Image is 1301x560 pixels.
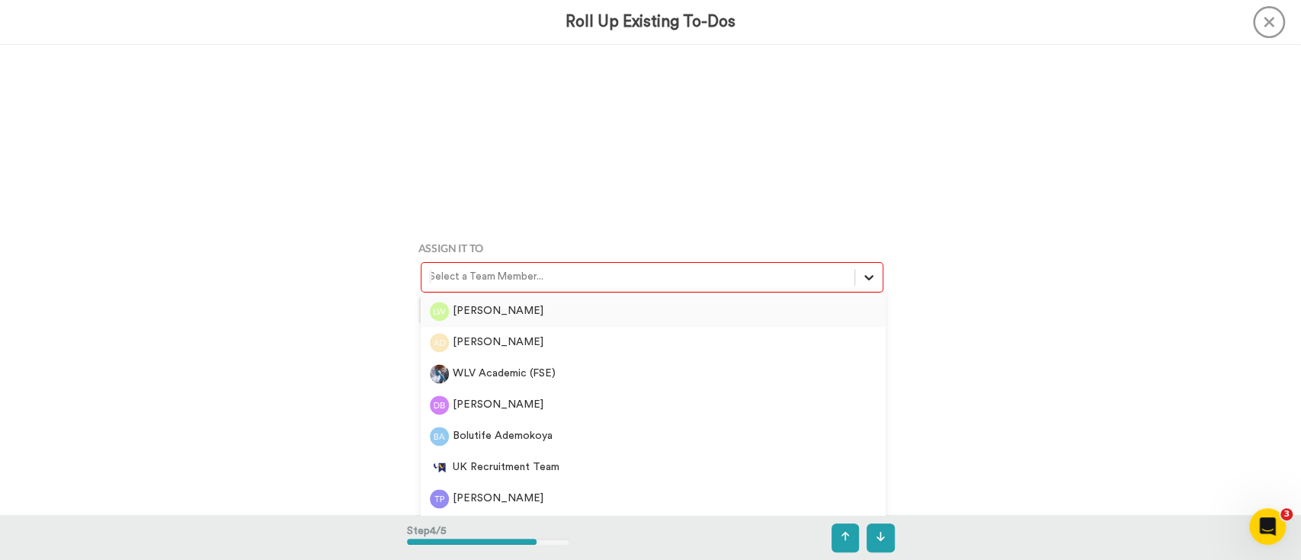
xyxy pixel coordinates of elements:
[566,13,735,30] h3: Roll Up Existing To-Dos
[430,364,449,383] img: 170d0068-3391-4cda-abdc-b112f357b55a-1732720370.jpg
[1249,508,1286,545] iframe: Intercom live chat
[418,242,883,254] h4: Assign It To
[430,427,876,446] div: Bolutife Ademokoya
[430,458,876,477] div: UK Recruitment Team
[430,489,449,508] img: tp.png
[430,364,876,383] div: WLV Academic (FSE)
[418,296,457,324] button: Ok
[430,427,449,446] img: ba.png
[430,302,449,321] img: lw.png
[430,489,876,508] div: [PERSON_NAME]
[430,302,876,321] div: [PERSON_NAME]
[430,333,449,352] img: ad.png
[407,516,569,560] div: Step 4 / 5
[430,333,876,352] div: [PERSON_NAME]
[430,395,449,414] img: db.png
[1280,508,1293,520] span: 3
[430,458,449,477] img: 2217c12c-77ea-4271-839b-230037161a56-1751898773.jpg
[430,395,876,414] div: [PERSON_NAME]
